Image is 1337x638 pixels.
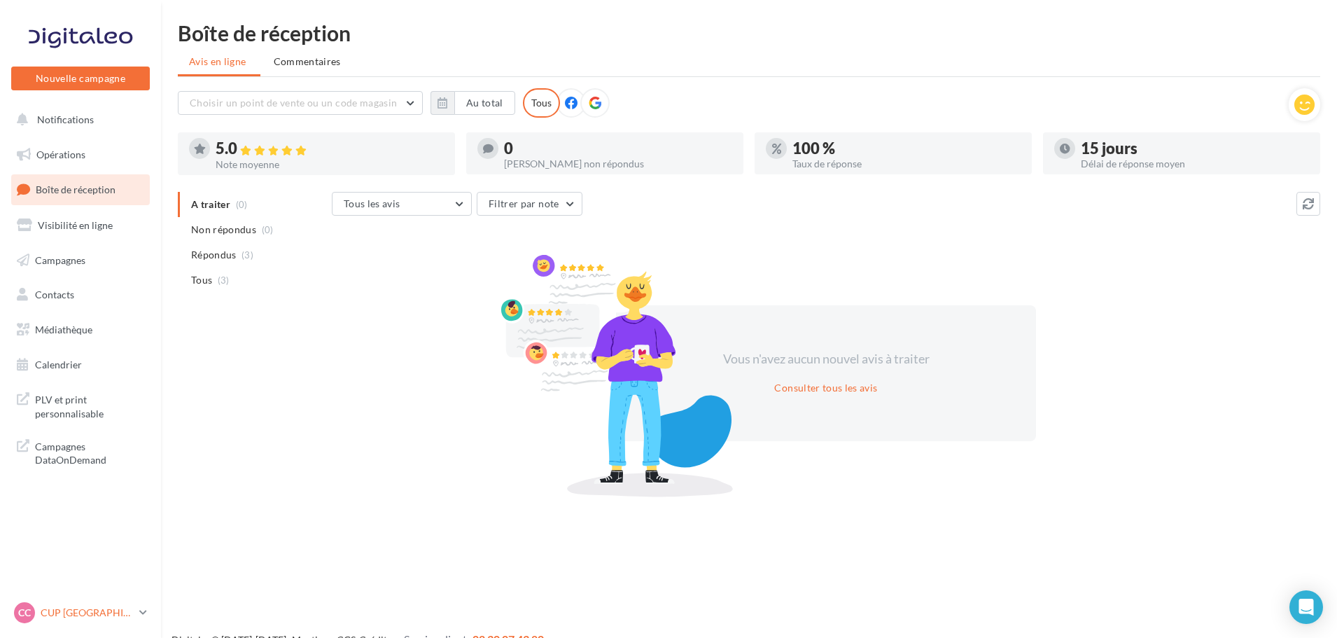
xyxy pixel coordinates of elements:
[8,140,153,169] a: Opérations
[218,275,230,286] span: (3)
[35,359,82,370] span: Calendrier
[18,606,31,620] span: CC
[504,159,732,169] div: [PERSON_NAME] non répondus
[191,273,212,287] span: Tous
[11,599,150,626] a: CC CUP [GEOGRAPHIC_DATA]
[36,183,115,195] span: Boîte de réception
[332,192,472,216] button: Tous les avis
[35,254,85,265] span: Campagnes
[8,211,153,240] a: Visibilité en ligne
[216,141,444,157] div: 5.0
[792,159,1021,169] div: Taux de réponse
[769,380,883,396] button: Consulter tous les avis
[430,91,515,115] button: Au total
[1289,590,1323,624] div: Open Intercom Messenger
[191,223,256,237] span: Non répondus
[1081,159,1309,169] div: Délai de réponse moyen
[190,97,397,109] span: Choisir un point de vente ou un code magasin
[1081,141,1309,156] div: 15 jours
[8,431,153,473] a: Campagnes DataOnDemand
[477,192,582,216] button: Filtrer par note
[178,91,423,115] button: Choisir un point de vente ou un code magasin
[454,91,515,115] button: Au total
[8,384,153,426] a: PLV et print personnalisable
[706,350,946,368] div: Vous n'avez aucun nouvel avis à traiter
[504,141,732,156] div: 0
[8,174,153,204] a: Boîte de réception
[35,324,92,335] span: Médiathèque
[178,22,1320,43] div: Boîte de réception
[37,113,94,125] span: Notifications
[8,315,153,345] a: Médiathèque
[191,248,237,262] span: Répondus
[262,224,274,235] span: (0)
[792,141,1021,156] div: 100 %
[344,197,400,209] span: Tous les avis
[274,55,341,69] span: Commentaires
[523,88,560,118] div: Tous
[216,160,444,169] div: Note moyenne
[35,289,74,300] span: Contacts
[36,148,85,160] span: Opérations
[41,606,134,620] p: CUP [GEOGRAPHIC_DATA]
[35,390,144,420] span: PLV et print personnalisable
[241,249,253,261] span: (3)
[8,350,153,380] a: Calendrier
[38,219,113,231] span: Visibilité en ligne
[8,246,153,275] a: Campagnes
[35,437,144,467] span: Campagnes DataOnDemand
[11,67,150,90] button: Nouvelle campagne
[8,280,153,310] a: Contacts
[8,105,147,134] button: Notifications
